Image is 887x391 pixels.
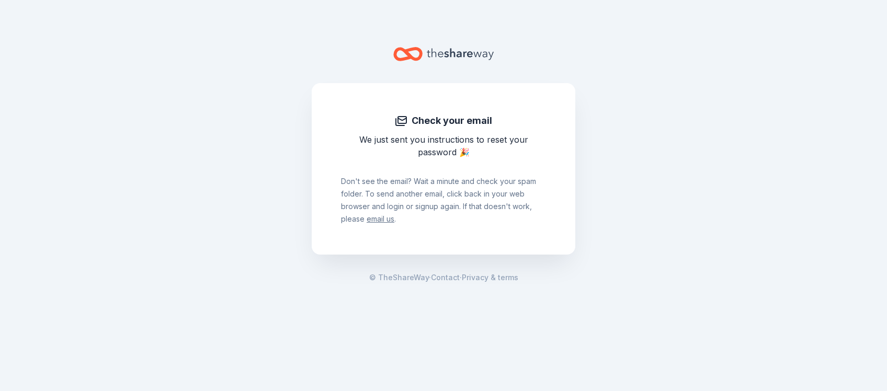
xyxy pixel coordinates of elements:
div: Don ' t see the email? Wait a minute and check your spam folder. To send another email, click bac... [341,158,546,225]
a: Contact [431,271,460,284]
a: Privacy & terms [462,271,518,284]
div: We just sent you instructions to reset your password 🎉 [341,133,546,158]
span: · · [369,271,518,284]
a: Home [393,42,494,66]
a: email us [367,214,394,223]
span: © TheShareWay [369,273,429,282]
div: Check your email [341,112,546,129]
